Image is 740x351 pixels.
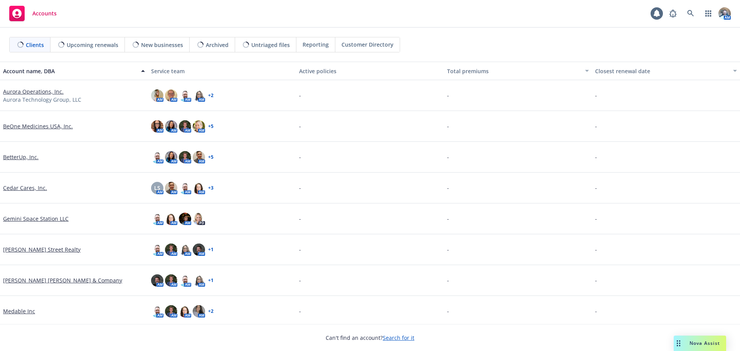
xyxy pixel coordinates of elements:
[447,67,580,75] div: Total premiums
[3,87,64,96] a: Aurora Operations, Inc.
[179,182,191,194] img: photo
[208,186,214,190] a: + 3
[447,91,449,99] span: -
[444,62,592,80] button: Total premiums
[595,91,597,99] span: -
[383,334,414,341] a: Search for it
[3,184,47,192] a: Cedar Cares, Inc.
[595,276,597,284] span: -
[447,215,449,223] span: -
[299,245,301,254] span: -
[299,307,301,315] span: -
[299,153,301,161] span: -
[151,89,163,102] img: photo
[165,120,177,133] img: photo
[151,151,163,163] img: photo
[701,6,716,21] a: Switch app
[179,89,191,102] img: photo
[447,245,449,254] span: -
[690,340,720,346] span: Nova Assist
[206,41,229,49] span: Archived
[151,305,163,317] img: photo
[193,89,205,102] img: photo
[151,244,163,256] img: photo
[165,274,177,287] img: photo
[179,120,191,133] img: photo
[193,182,205,194] img: photo
[3,96,81,104] span: Aurora Technology Group, LLC
[165,151,177,163] img: photo
[208,93,214,98] a: + 2
[165,305,177,317] img: photo
[208,247,214,252] a: + 1
[151,274,163,287] img: photo
[299,122,301,130] span: -
[303,40,329,49] span: Reporting
[341,40,394,49] span: Customer Directory
[595,184,597,192] span: -
[141,41,183,49] span: New businesses
[595,215,597,223] span: -
[665,6,681,21] a: Report a Bug
[447,122,449,130] span: -
[674,336,683,351] div: Drag to move
[447,276,449,284] span: -
[3,245,81,254] a: [PERSON_NAME] Street Realty
[208,309,214,314] a: + 2
[447,153,449,161] span: -
[67,41,118,49] span: Upcoming renewals
[299,276,301,284] span: -
[179,213,191,225] img: photo
[193,274,205,287] img: photo
[151,67,293,75] div: Service team
[208,278,214,283] a: + 1
[179,244,191,256] img: photo
[193,213,205,225] img: photo
[3,122,73,130] a: BeOne Medicines USA, Inc.
[208,124,214,129] a: + 5
[148,62,296,80] button: Service team
[683,6,698,21] a: Search
[3,67,136,75] div: Account name, DBA
[3,153,39,161] a: BetterUp, Inc.
[193,151,205,163] img: photo
[595,245,597,254] span: -
[208,155,214,160] a: + 5
[299,215,301,223] span: -
[447,307,449,315] span: -
[26,41,44,49] span: Clients
[326,334,414,342] span: Can't find an account?
[179,151,191,163] img: photo
[179,305,191,317] img: photo
[165,213,177,225] img: photo
[595,67,728,75] div: Closest renewal date
[165,89,177,102] img: photo
[3,307,35,315] a: Medable Inc
[151,120,163,133] img: photo
[595,307,597,315] span: -
[592,62,740,80] button: Closest renewal date
[595,153,597,161] span: -
[299,184,301,192] span: -
[193,120,205,133] img: photo
[154,184,160,192] span: LS
[299,67,441,75] div: Active policies
[179,274,191,287] img: photo
[447,184,449,192] span: -
[3,215,69,223] a: Gemini Space Station LLC
[595,122,597,130] span: -
[32,10,57,17] span: Accounts
[151,213,163,225] img: photo
[193,305,205,317] img: photo
[296,62,444,80] button: Active policies
[251,41,290,49] span: Untriaged files
[6,3,60,24] a: Accounts
[165,182,177,194] img: photo
[3,276,122,284] a: [PERSON_NAME] [PERSON_NAME] & Company
[718,7,731,20] img: photo
[193,244,205,256] img: photo
[165,244,177,256] img: photo
[299,91,301,99] span: -
[674,336,726,351] button: Nova Assist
